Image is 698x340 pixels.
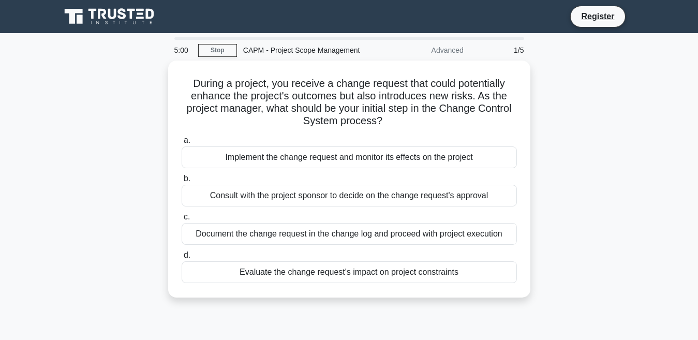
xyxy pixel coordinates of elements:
div: CAPM - Project Scope Management [237,40,379,61]
div: 1/5 [470,40,530,61]
div: Advanced [379,40,470,61]
span: b. [184,174,190,183]
span: a. [184,136,190,144]
div: Implement the change request and monitor its effects on the project [182,146,517,168]
span: c. [184,212,190,221]
a: Stop [198,44,237,57]
h5: During a project, you receive a change request that could potentially enhance the project's outco... [181,77,518,128]
div: Consult with the project sponsor to decide on the change request's approval [182,185,517,206]
div: Document the change request in the change log and proceed with project execution [182,223,517,245]
span: d. [184,250,190,259]
a: Register [575,10,620,23]
div: 5:00 [168,40,198,61]
div: Evaluate the change request's impact on project constraints [182,261,517,283]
